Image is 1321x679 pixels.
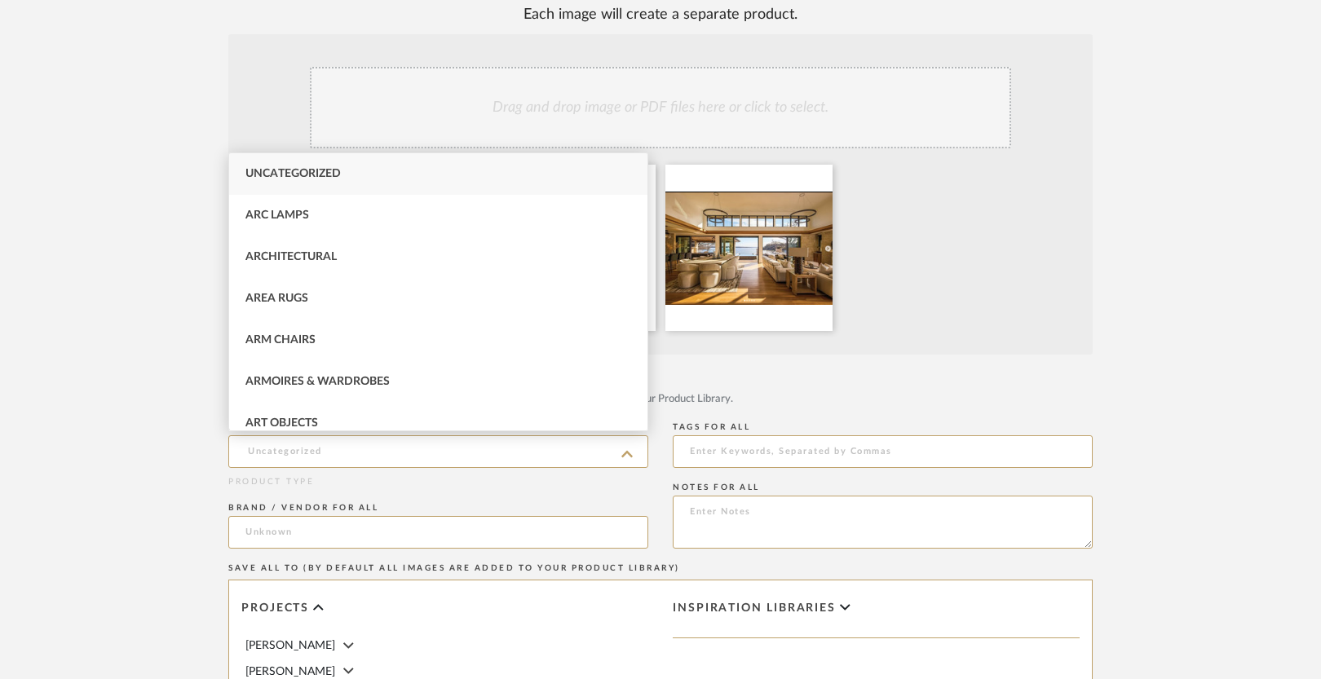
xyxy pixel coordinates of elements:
[673,602,836,615] span: Inspiration libraries
[245,666,335,677] span: [PERSON_NAME]
[245,251,337,262] span: Architectural
[228,503,378,513] label: BRAND / VENDOR FOR ALL
[245,376,390,387] span: Armoires & Wardrobes
[228,476,648,488] div: PRODUCT TYPE
[245,209,309,221] span: Arc Lamps
[245,168,341,179] span: Uncategorized
[673,483,760,492] label: NOTES FOR ALL
[673,422,750,432] label: TAGS FOR ALL
[342,3,979,26] div: Each image will create a separate product.
[241,602,309,615] span: Projects
[245,640,335,651] span: [PERSON_NAME]
[228,563,680,573] label: SAVE ALL TO (BY DEFAULT ALL IMAGES ARE ADDED TO YOUR PRODUCT LIBRARY)
[228,435,648,468] input: Uncategorized
[673,435,1093,468] input: Enter Keywords, Separated by Commas
[245,293,308,304] span: Area Rugs
[245,417,318,429] span: Art Objects
[228,391,1093,408] div: You can add additional product details by editing an item after they have been added to your Prod...
[245,334,316,346] span: Arm Chairs
[228,516,648,549] input: Unknown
